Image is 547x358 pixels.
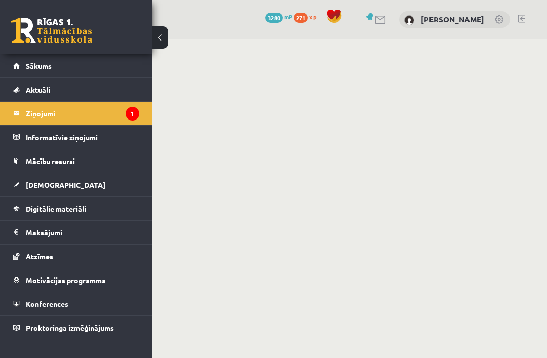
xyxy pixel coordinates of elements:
[26,252,53,261] span: Atzīmes
[26,323,114,332] span: Proktoringa izmēģinājums
[13,316,139,339] a: Proktoringa izmēģinājums
[13,173,139,196] a: [DEMOGRAPHIC_DATA]
[13,126,139,149] a: Informatīvie ziņojumi
[26,85,50,94] span: Aktuāli
[294,13,308,23] span: 271
[265,13,292,21] a: 3280 mP
[126,107,139,121] i: 1
[13,149,139,173] a: Mācību resursi
[26,156,75,166] span: Mācību resursi
[26,126,139,149] legend: Informatīvie ziņojumi
[11,18,92,43] a: Rīgas 1. Tālmācības vidusskola
[13,292,139,315] a: Konferences
[294,13,321,21] a: 271 xp
[26,61,52,70] span: Sākums
[13,54,139,77] a: Sākums
[26,102,139,125] legend: Ziņojumi
[284,13,292,21] span: mP
[13,102,139,125] a: Ziņojumi1
[13,78,139,101] a: Aktuāli
[13,197,139,220] a: Digitālie materiāli
[26,299,68,308] span: Konferences
[13,245,139,268] a: Atzīmes
[421,14,484,24] a: [PERSON_NAME]
[26,180,105,189] span: [DEMOGRAPHIC_DATA]
[265,13,283,23] span: 3280
[26,275,106,285] span: Motivācijas programma
[309,13,316,21] span: xp
[13,221,139,244] a: Maksājumi
[404,15,414,25] img: Elza Petrova
[13,268,139,292] a: Motivācijas programma
[26,204,86,213] span: Digitālie materiāli
[26,221,139,244] legend: Maksājumi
